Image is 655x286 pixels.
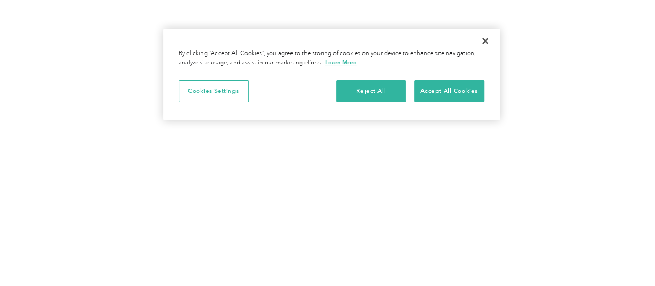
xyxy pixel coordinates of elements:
button: Reject All [336,80,406,102]
div: By clicking “Accept All Cookies”, you agree to the storing of cookies on your device to enhance s... [179,49,484,67]
button: Close [474,30,497,52]
button: Accept All Cookies [414,80,484,102]
button: Cookies Settings [179,80,249,102]
div: Cookie banner [163,29,500,120]
div: Privacy [163,29,500,120]
a: More information about your privacy, opens in a new tab [325,59,357,66]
